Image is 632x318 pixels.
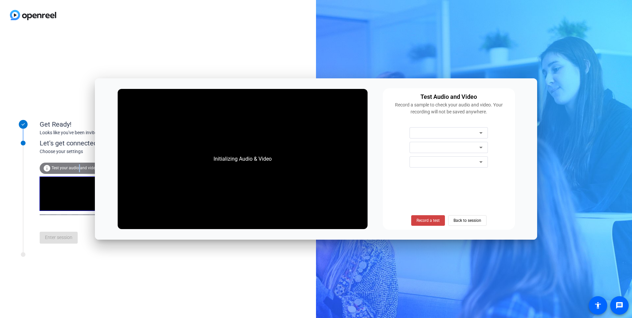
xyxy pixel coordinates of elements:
[40,129,172,136] div: Looks like you've been invited to join
[40,138,185,148] div: Let's get connected.
[420,92,477,101] div: Test Audio and Video
[594,301,602,309] mat-icon: accessibility
[615,301,623,309] mat-icon: message
[52,166,98,170] span: Test your audio and video
[40,119,172,129] div: Get Ready!
[416,218,440,223] span: Record a test
[411,215,445,226] button: Record a test
[43,164,51,172] mat-icon: info
[40,148,185,155] div: Choose your settings
[454,214,481,227] span: Back to session
[448,215,487,226] button: Back to session
[207,148,278,170] div: Initializing Audio & Video
[387,101,511,115] div: Record a sample to check your audio and video. Your recording will not be saved anywhere.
